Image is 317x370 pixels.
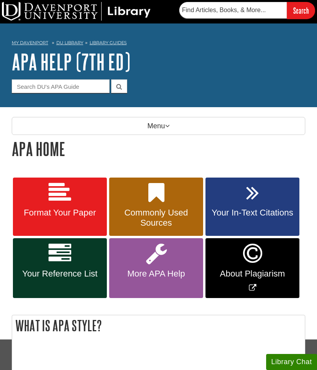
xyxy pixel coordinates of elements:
a: Format Your Paper [13,178,107,236]
span: Your Reference List [19,269,101,279]
a: Your Reference List [13,238,107,298]
h1: APA Home [12,139,305,159]
span: More APA Help [115,269,197,279]
a: Commonly Used Sources [109,178,203,236]
a: More APA Help [109,238,203,298]
span: Your In-Text Citations [211,208,294,218]
p: Menu [12,117,305,135]
span: Commonly Used Sources [115,208,197,228]
h2: What is APA Style? [12,315,305,336]
input: Search DU's APA Guide [12,79,110,93]
a: Library Guides [90,40,127,45]
span: Format Your Paper [19,208,101,218]
nav: breadcrumb [12,38,305,50]
input: Find Articles, Books, & More... [179,2,287,18]
img: DU Library [2,2,151,21]
a: DU Library [56,40,83,45]
span: About Plagiarism [211,269,294,279]
a: My Davenport [12,40,48,46]
button: Library Chat [266,354,317,370]
a: Your In-Text Citations [205,178,299,236]
a: Link opens in new window [205,238,299,298]
form: Searches DU Library's articles, books, and more [179,2,315,19]
input: Search [287,2,315,19]
a: APA Help (7th Ed) [12,50,130,74]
